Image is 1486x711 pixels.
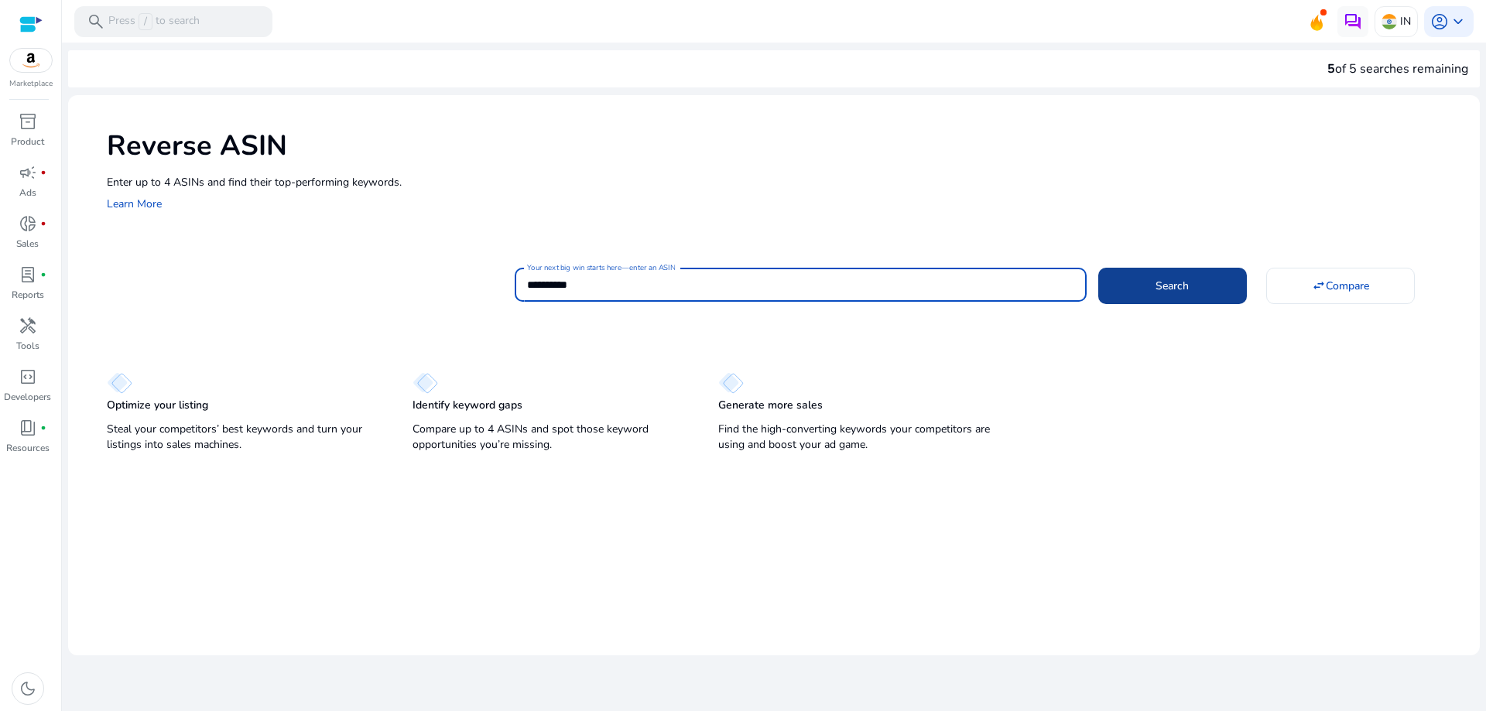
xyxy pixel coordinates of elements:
p: Compare up to 4 ASINs and spot those keyword opportunities you’re missing. [413,422,687,453]
p: Find the high-converting keywords your competitors are using and boost your ad game. [718,422,993,453]
p: Marketplace [9,78,53,90]
span: fiber_manual_record [40,425,46,431]
img: diamond.svg [107,372,132,394]
p: Resources [6,441,50,455]
button: Compare [1266,268,1415,303]
mat-icon: swap_horiz [1312,279,1326,292]
img: amazon.svg [10,49,52,72]
span: inventory_2 [19,112,37,131]
a: Learn More [107,197,162,211]
span: fiber_manual_record [40,169,46,176]
span: donut_small [19,214,37,233]
p: Generate more sales [718,398,823,413]
img: in.svg [1382,14,1397,29]
span: handyman [19,316,37,335]
span: code_blocks [19,367,37,386]
img: diamond.svg [413,372,438,394]
p: Identify keyword gaps [413,398,522,413]
p: Tools [16,339,39,353]
h1: Reverse ASIN [107,129,1464,162]
p: Ads [19,186,36,200]
span: lab_profile [19,265,37,284]
p: Reports [12,288,44,302]
p: Optimize your listing [107,398,208,413]
span: book_4 [19,419,37,437]
span: keyboard_arrow_down [1449,12,1467,31]
button: Search [1098,268,1247,303]
p: Product [11,135,44,149]
span: Search [1156,278,1189,294]
p: Developers [4,390,51,404]
p: IN [1400,8,1411,35]
p: Enter up to 4 ASINs and find their top-performing keywords. [107,174,1464,190]
img: diamond.svg [718,372,744,394]
span: dark_mode [19,679,37,698]
span: campaign [19,163,37,182]
div: of 5 searches remaining [1327,60,1468,78]
p: Steal your competitors’ best keywords and turn your listings into sales machines. [107,422,382,453]
span: Compare [1326,278,1369,294]
mat-label: Your next big win starts here—enter an ASIN [527,262,675,273]
span: fiber_manual_record [40,220,46,227]
span: fiber_manual_record [40,272,46,278]
span: search [87,12,105,31]
span: account_circle [1430,12,1449,31]
span: / [139,13,152,30]
p: Press to search [108,13,200,30]
span: 5 [1327,60,1335,77]
p: Sales [16,237,39,251]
